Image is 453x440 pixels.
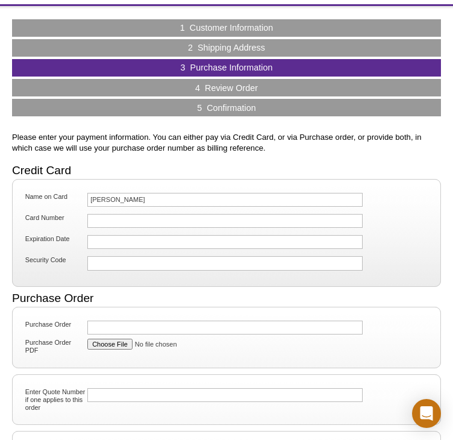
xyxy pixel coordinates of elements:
[24,235,86,243] label: Expiration Date
[24,256,86,264] label: Security Code
[181,62,273,73] a: 3 Purchase Information
[180,22,273,33] a: 1 Customer Information
[12,132,441,154] p: Please enter your payment information. You can either pay via Credit Card, or via Purchase order,...
[24,193,86,201] label: Name on Card
[188,42,265,53] a: 2 Shipping Address
[24,214,86,222] label: Card Number
[12,293,441,304] h2: Purchase Order
[90,259,273,267] iframe: Secure CVC input frame
[24,339,86,354] label: Purchase Order PDF
[12,165,441,176] h2: Credit Card
[90,238,273,246] iframe: Secure expiration date input frame
[24,388,86,412] label: Enter Quote Number if one applies to this order
[24,321,86,328] label: Purchase Order
[90,217,273,225] iframe: Secure card number input frame
[197,102,256,113] a: 5 Confirmation
[195,83,258,93] a: 4 Review Order
[412,399,441,428] div: Open Intercom Messenger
